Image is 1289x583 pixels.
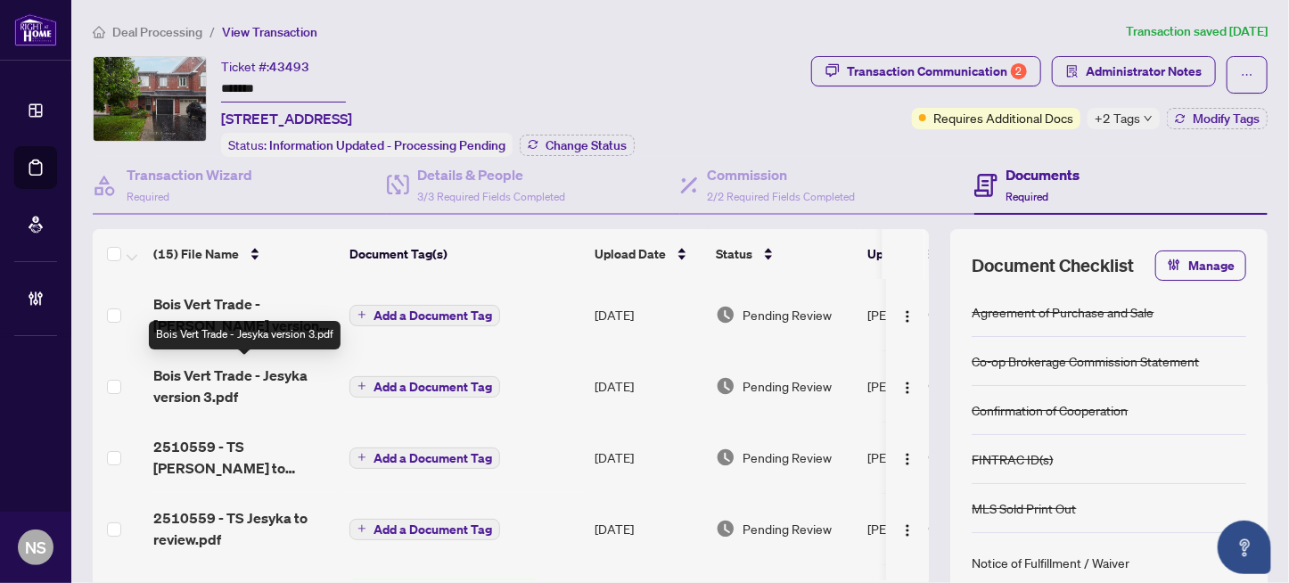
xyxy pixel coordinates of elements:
button: Change Status [520,135,635,156]
span: down [1144,114,1153,123]
span: Pending Review [743,376,832,396]
button: Add a Document Tag [349,446,500,469]
span: ellipsis [1241,69,1253,81]
span: Bois Vert Trade - Jesyka version 3.pdf [153,365,335,407]
span: solution [1066,65,1079,78]
span: (15) File Name [153,244,239,264]
img: Document Status [716,519,735,538]
div: Bois Vert Trade - Jesyka version 3.pdf [149,321,341,349]
button: Transaction Communication2 [811,56,1041,86]
span: Status [716,244,752,264]
div: Notice of Fulfillment / Waiver [972,553,1129,572]
button: Modify Tags [1167,108,1268,129]
span: Pending Review [743,305,832,324]
h4: Transaction Wizard [127,164,252,185]
td: [DATE] [587,279,709,350]
span: Manage [1188,251,1235,280]
div: FINTRAC ID(s) [972,449,1053,469]
button: Add a Document Tag [349,374,500,398]
div: 2 [1011,63,1027,79]
td: [PERSON_NAME] [860,350,994,422]
button: Manage [1155,250,1246,281]
h4: Details & People [418,164,566,185]
img: Logo [900,381,915,395]
span: plus [357,453,366,462]
span: Requires Additional Docs [933,108,1073,127]
img: Logo [900,452,915,466]
span: plus [357,310,366,319]
button: Administrator Notes [1052,56,1216,86]
td: [DATE] [587,422,709,493]
div: Co-op Brokerage Commission Statement [972,351,1199,371]
span: Pending Review [743,448,832,467]
img: logo [14,13,57,46]
button: Logo [893,514,922,543]
span: 2510559 - TS Jesyka to review.pdf [153,507,335,550]
span: Add a Document Tag [374,309,492,322]
span: Document Checklist [972,253,1134,278]
img: IMG-X12270522_1.jpg [94,57,206,141]
span: Add a Document Tag [374,452,492,464]
span: Add a Document Tag [374,523,492,536]
button: Logo [893,443,922,472]
img: Document Status [716,376,735,396]
span: Bois Vert Trade - [PERSON_NAME] version 2.pdf [153,293,335,336]
span: Upload Date [595,244,666,264]
button: Open asap [1218,521,1271,574]
span: 2/2 Required Fields Completed [707,190,855,203]
span: Modify Tags [1193,112,1260,125]
span: home [93,26,105,38]
span: plus [357,382,366,390]
li: / [209,21,215,42]
button: Add a Document Tag [349,305,500,326]
span: [STREET_ADDRESS] [221,108,352,129]
div: Ticket #: [221,56,309,77]
span: Information Updated - Processing Pending [269,137,505,153]
div: Agreement of Purchase and Sale [972,302,1154,322]
button: Add a Document Tag [349,519,500,540]
button: Add a Document Tag [349,448,500,469]
button: Add a Document Tag [349,376,500,398]
span: NS [25,535,46,560]
span: Change Status [546,139,627,152]
article: Transaction saved [DATE] [1126,21,1268,42]
h4: Commission [707,164,855,185]
td: [PERSON_NAME] [860,422,994,493]
th: Status [709,229,860,279]
span: plus [357,524,366,533]
img: Document Status [716,448,735,467]
img: Document Status [716,305,735,324]
div: Status: [221,133,513,157]
td: [DATE] [587,350,709,422]
button: Add a Document Tag [349,303,500,326]
td: [DATE] [587,493,709,564]
span: Pending Review [743,519,832,538]
span: Required [1006,190,1049,203]
div: MLS Sold Print Out [972,498,1076,518]
img: Logo [900,309,915,324]
div: Transaction Communication [847,57,1027,86]
span: Required [127,190,169,203]
div: Confirmation of Cooperation [972,400,1128,420]
h4: Documents [1006,164,1080,185]
td: [PERSON_NAME] [860,279,994,350]
td: [PERSON_NAME] [860,493,994,564]
span: +2 Tags [1095,108,1140,128]
button: Logo [893,300,922,329]
span: 2510559 - TS [PERSON_NAME] to review.pdf [153,436,335,479]
img: Logo [900,523,915,538]
th: Document Tag(s) [342,229,587,279]
button: Logo [893,372,922,400]
th: (15) File Name [146,229,342,279]
th: Uploaded By [860,229,994,279]
button: Add a Document Tag [349,517,500,540]
span: Deal Processing [112,24,202,40]
span: 43493 [269,59,309,75]
span: Administrator Notes [1086,57,1202,86]
span: Add a Document Tag [374,381,492,393]
th: Upload Date [587,229,709,279]
span: 3/3 Required Fields Completed [418,190,566,203]
span: View Transaction [222,24,317,40]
